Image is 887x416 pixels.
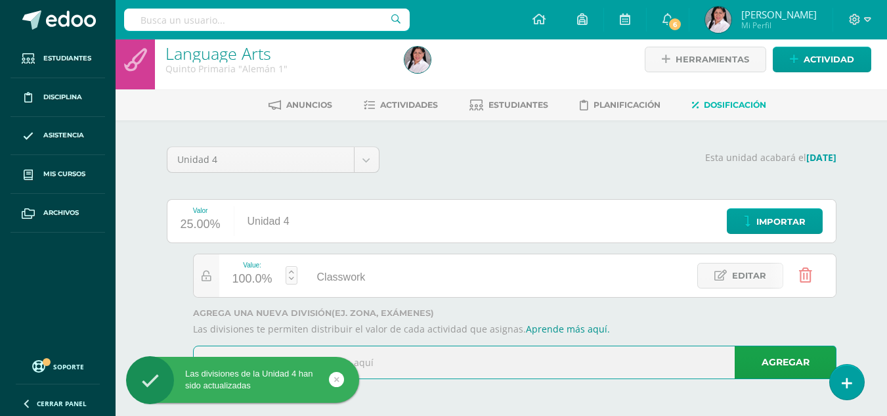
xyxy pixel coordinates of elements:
a: Estudiantes [11,39,105,78]
div: Value: [232,262,272,269]
div: Las divisiones de la Unidad 4 han sido actualizadas [126,368,359,392]
img: 8913a5ad6e113651d596bf9bf807ce8d.png [404,47,431,73]
span: Actividad [804,47,854,72]
span: Importar [756,210,806,234]
span: Archivos [43,208,79,218]
span: Estudiantes [488,100,548,110]
a: Aprende más aquí. [526,323,610,335]
a: Asistencia [11,117,105,156]
div: Valor [181,207,221,214]
span: Asistencia [43,130,84,141]
span: Mis cursos [43,169,85,179]
a: Agregar [735,346,836,379]
span: Planificación [594,100,660,110]
label: Agrega una nueva división [193,308,836,318]
span: 6 [668,17,682,32]
span: Anuncios [286,100,332,110]
div: Quinto Primaria 'Alemán 1' [165,62,389,75]
span: Unidad 4 [177,147,344,172]
a: Planificación [580,95,660,116]
img: 8913a5ad6e113651d596bf9bf807ce8d.png [705,7,731,33]
div: 100.0% [232,269,272,290]
span: Soporte [53,362,84,371]
strong: (ej. Zona, Exámenes) [332,308,434,318]
input: Escribe el nombre de la división aquí [194,346,836,379]
a: Dosificación [692,95,766,116]
p: Las divisiones te permiten distribuir el valor de cada actividad que asignas. [193,323,836,335]
span: Mi Perfil [741,20,817,31]
a: Archivos [11,194,105,233]
input: Busca un usuario... [124,9,410,31]
a: Estudiantes [469,95,548,116]
a: Actividades [364,95,438,116]
a: Soporte [16,357,100,375]
span: Dosificación [704,100,766,110]
span: Actividades [380,100,438,110]
span: Cerrar panel [37,399,87,408]
span: Herramientas [676,47,749,72]
span: Disciplina [43,92,82,103]
p: Esta unidad acabará el [395,152,836,164]
strong: [DATE] [806,151,836,164]
span: Estudiantes [43,53,91,64]
span: Editar [732,264,766,288]
a: Anuncios [269,95,332,116]
div: Unidad 4 [234,200,303,243]
span: Classwork [317,271,366,283]
a: Mis cursos [11,155,105,194]
div: 25.00% [181,214,221,235]
span: [PERSON_NAME] [741,8,817,21]
a: Language Arts [165,42,271,64]
a: Unidad 4 [167,147,379,172]
a: Importar [727,208,823,234]
a: Disciplina [11,78,105,117]
a: Herramientas [645,47,766,72]
a: Actividad [773,47,871,72]
h1: Language Arts [165,44,389,62]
